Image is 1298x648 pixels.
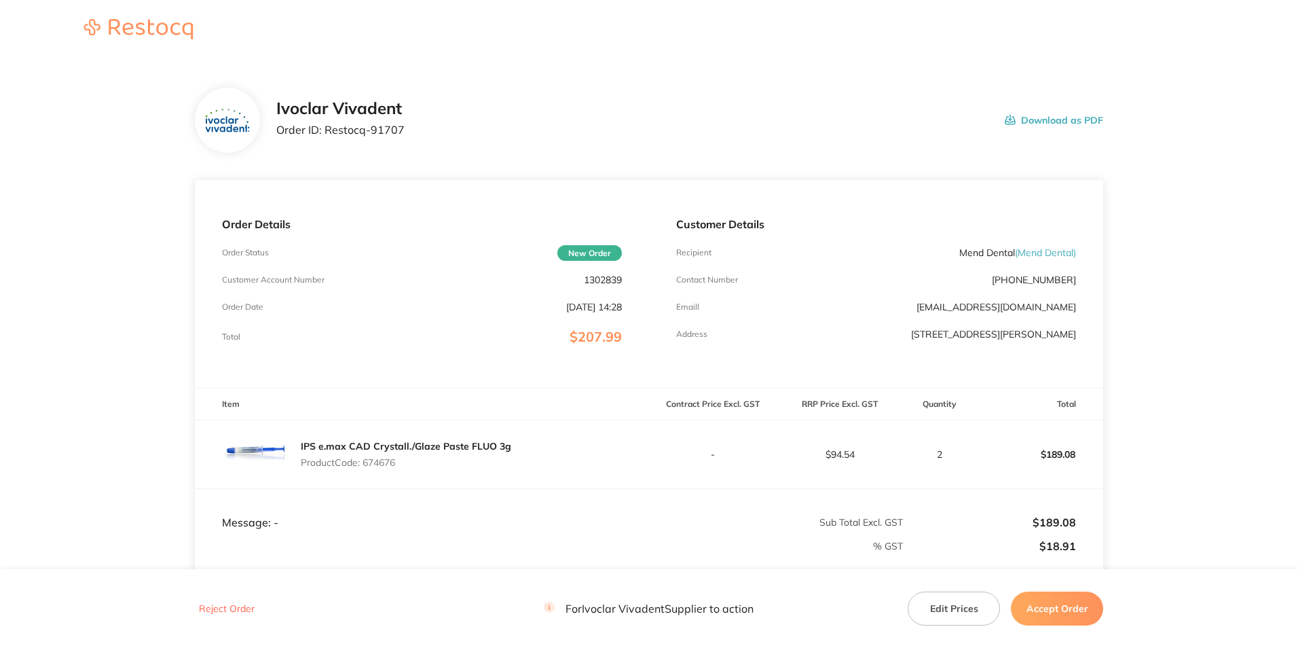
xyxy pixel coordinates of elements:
[676,218,1076,230] p: Customer Details
[276,124,405,136] p: Order ID: Restocq- 91707
[544,602,754,615] p: For Ivoclar Vivadent Supplier to action
[904,389,976,420] th: Quantity
[650,449,775,460] p: -
[570,328,622,345] span: $207.99
[71,19,206,41] a: Restocq logo
[566,302,622,312] p: [DATE] 14:28
[222,302,263,312] p: Order Date
[276,99,405,118] h2: Ivoclar Vivadent
[976,389,1103,420] th: Total
[1015,247,1076,259] span: ( Mend Dental )
[195,488,649,529] td: Message: -
[222,218,622,230] p: Order Details
[959,247,1076,258] p: Mend Dental
[71,19,206,39] img: Restocq logo
[776,389,903,420] th: RRP Price Excl. GST
[195,389,649,420] th: Item
[977,438,1102,471] p: $189.08
[649,389,776,420] th: Contract Price Excl. GST
[908,592,1000,626] button: Edit Prices
[904,516,1076,528] p: $189.08
[676,329,707,339] p: Address
[1005,99,1103,141] button: Download as PDF
[222,248,269,257] p: Order Status
[650,517,903,528] p: Sub Total Excl. GST
[676,275,738,285] p: Contact Number
[904,449,976,460] p: 2
[911,329,1076,340] p: [STREET_ADDRESS][PERSON_NAME]
[222,275,324,285] p: Customer Account Number
[584,274,622,285] p: 1302839
[676,302,699,312] p: Emaill
[195,603,259,615] button: Reject Order
[222,332,240,342] p: Total
[301,440,511,452] a: IPS e.max CAD Crystall./Glaze Paste FLUO 3g
[916,301,1076,313] a: [EMAIL_ADDRESS][DOMAIN_NAME]
[557,245,622,261] span: New Order
[205,109,249,132] img: ZTZpajdpOQ
[222,420,290,488] img: aHBpaXA0OQ
[992,274,1076,285] p: [PHONE_NUMBER]
[904,540,1076,552] p: $18.91
[1011,592,1103,626] button: Accept Order
[301,457,511,468] p: Product Code: 674676
[676,248,711,257] p: Recipient
[196,541,903,552] p: % GST
[777,449,902,460] p: $94.54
